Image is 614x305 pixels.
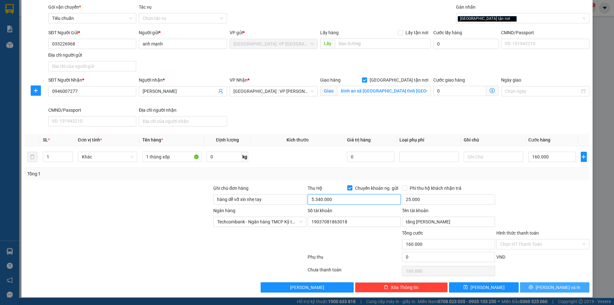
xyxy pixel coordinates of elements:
span: [PERSON_NAME] và In [536,284,580,291]
span: Giao hàng [320,77,341,83]
div: SĐT Người Gửi [48,29,136,36]
input: Địa chỉ của người nhận [139,116,227,126]
span: plus [581,154,586,159]
span: Techcombank - Ngân hàng TMCP Kỹ thương Việt Nam [217,217,303,227]
th: Loại phụ phí [397,134,461,146]
span: Phí thu hộ khách nhận trả [407,185,464,192]
span: VP Nhận [230,77,248,83]
span: Đà Nẵng : VP Thanh Khê [233,86,314,96]
label: Ngân hàng [213,208,235,213]
span: Lấy tận nơi [403,29,431,36]
input: Ghi chú đơn hàng [213,194,306,205]
span: Kích thước [287,137,309,142]
label: Số tài khoản [308,208,332,213]
button: save[PERSON_NAME] [449,282,518,293]
div: CMND/Passport [501,29,589,36]
div: Chưa thanh toán [307,266,401,277]
input: Giao tận nơi [337,86,431,96]
input: Ghi Chú [464,152,523,162]
label: Tên tài khoản [402,208,429,213]
button: plus [581,152,587,162]
span: [PERSON_NAME] [290,284,324,291]
button: printer[PERSON_NAME] và In [520,282,589,293]
span: user-add [218,89,223,94]
span: close [511,17,514,20]
span: VND [496,254,505,260]
input: Số tài khoản [308,217,401,227]
div: Địa chỉ người gửi [48,52,136,59]
input: 0 [347,152,395,162]
input: Dọc đường [335,38,431,49]
span: Cước hàng [528,137,550,142]
span: Giá trị hàng [347,137,371,142]
span: Khác [82,152,133,162]
span: Gói vận chuyển [48,4,81,10]
span: Lấy hàng [320,30,339,35]
label: Gán nhãn [456,4,476,10]
label: Cước giao hàng [433,77,465,83]
span: dollar-circle [490,88,495,93]
input: Tên tài khoản [402,217,495,227]
button: deleteXóa Thông tin [355,282,448,293]
div: Tổng: 1 [27,170,237,177]
label: Hình thức thanh toán [496,230,539,236]
span: printer [529,285,533,290]
label: Tác vụ [139,4,152,10]
span: plus [31,88,41,93]
span: kg [242,152,248,162]
span: Giao [320,86,337,96]
span: Chuyển khoản ng. gửi [352,185,401,192]
input: Ngày giao [505,88,579,95]
div: SĐT Người Nhận [48,76,136,84]
span: Lấy [320,38,335,49]
div: Người nhận [139,76,227,84]
span: save [463,285,468,290]
label: Ghi chú đơn hàng [213,186,248,191]
span: Xóa Thông tin [391,284,419,291]
span: SL [43,137,48,142]
div: Người gửi [139,29,227,36]
input: Địa chỉ của người gửi [48,61,136,71]
th: Ghi chú [461,134,525,146]
span: Tiêu chuẩn [52,13,132,23]
label: Cước lấy hàng [433,30,462,35]
span: Đơn vị tính [78,137,102,142]
span: Tổng cước [402,230,423,236]
span: [GEOGRAPHIC_DATA] tận nơi [367,76,431,84]
button: delete [27,152,37,162]
button: plus [31,85,41,96]
div: CMND/Passport [48,107,136,114]
span: delete [384,285,388,290]
input: Cước lấy hàng [433,39,499,49]
div: VP gửi [230,29,318,36]
div: Địa chỉ người nhận [139,107,227,114]
span: Tên hàng [142,137,163,142]
input: VD: Bàn, Ghế [142,152,201,162]
label: Ngày giao [501,77,521,83]
div: Phụ thu [307,253,401,265]
span: [PERSON_NAME] [470,284,505,291]
button: [PERSON_NAME] [261,282,354,293]
input: Cước giao hàng [433,86,486,96]
span: [GEOGRAPHIC_DATA] tận nơi [458,16,517,22]
span: Hà Nội: VP Tây Hồ [233,39,314,49]
span: Định lượng [216,137,239,142]
span: Thu Hộ [308,186,322,191]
